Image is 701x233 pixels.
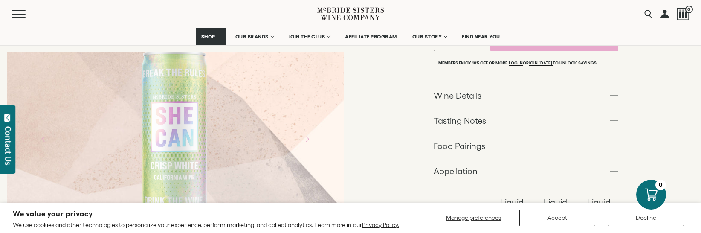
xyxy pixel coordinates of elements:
a: Appellation [434,158,618,183]
button: Decline [608,210,684,226]
span: SHOP [201,34,216,40]
span: OUR BRANDS [235,34,269,40]
a: Food Pairings [434,133,618,158]
a: SHOP [196,28,226,45]
span: OUR STORY [412,34,442,40]
button: Next [296,128,318,150]
p: We use cookies and other technologies to personalize your experience, perform marketing, and coll... [13,221,399,229]
a: join [DATE] [529,61,552,66]
span: Manage preferences [446,214,501,221]
button: Manage preferences [441,210,507,226]
button: Mobile Menu Trigger [12,10,42,18]
a: FIND NEAR YOU [456,28,506,45]
a: AFFILIATE PROGRAM [339,28,403,45]
a: Log in [509,61,523,66]
div: Contact Us [4,126,12,165]
a: Privacy Policy. [362,221,399,228]
h2: We value your privacy [13,210,399,218]
li: Members enjoy 10% off or more. or to unlock savings. [434,56,618,70]
a: OUR BRANDS [230,28,279,45]
span: JOIN THE CLUB [289,34,325,40]
a: Wine Details [434,83,618,108]
div: 0 [655,180,666,190]
a: OUR STORY [407,28,452,45]
span: AFFILIATE PROGRAM [345,34,397,40]
a: JOIN THE CLUB [283,28,336,45]
button: Accept [519,210,595,226]
a: Tasting Notes [434,108,618,133]
button: Previous [32,128,55,150]
span: 0 [685,6,693,13]
span: FIND NEAR YOU [462,34,500,40]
